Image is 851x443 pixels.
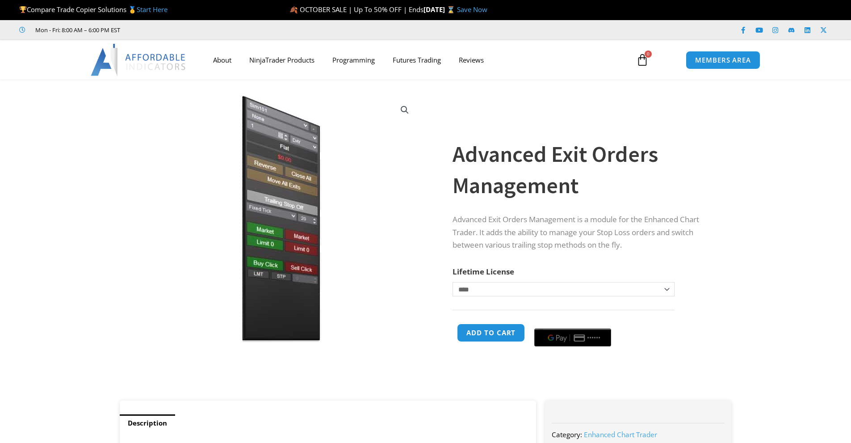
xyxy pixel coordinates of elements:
span: MEMBERS AREA [695,57,751,63]
img: 🏆 [20,6,26,13]
p: Advanced Exit Orders Management is a module for the Enhanced Chart Trader. It adds the ability to... [453,213,713,252]
a: Description [120,414,175,432]
a: MEMBERS AREA [686,51,760,69]
a: Futures Trading [384,50,450,70]
img: AdvancedStopLossMgmt | Affordable Indicators – NinjaTrader [132,95,419,342]
a: Enhanced Chart Trader [584,430,657,439]
label: Lifetime License [453,266,514,277]
img: LogoAI | Affordable Indicators – NinjaTrader [91,44,187,76]
a: 0 [623,47,662,73]
a: NinjaTrader Products [240,50,323,70]
a: Programming [323,50,384,70]
a: Save Now [457,5,487,14]
text: •••••• [587,335,601,341]
span: Mon - Fri: 8:00 AM – 6:00 PM EST [33,25,120,35]
span: Compare Trade Copier Solutions 🥇 [19,5,168,14]
span: 0 [645,51,652,58]
nav: Menu [204,50,626,70]
span: Category: [552,430,582,439]
a: Start Here [137,5,168,14]
button: Buy with GPay [534,329,611,346]
a: About [204,50,240,70]
span: 🍂 OCTOBER SALE | Up To 50% OFF | Ends [289,5,423,14]
iframe: Secure payment input frame [532,322,613,323]
a: Reviews [450,50,493,70]
a: View full-screen image gallery [397,102,413,118]
strong: [DATE] ⌛ [423,5,457,14]
h1: Advanced Exit Orders Management [453,139,713,201]
iframe: Customer reviews powered by Trustpilot [133,25,267,34]
button: Add to cart [457,324,525,342]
